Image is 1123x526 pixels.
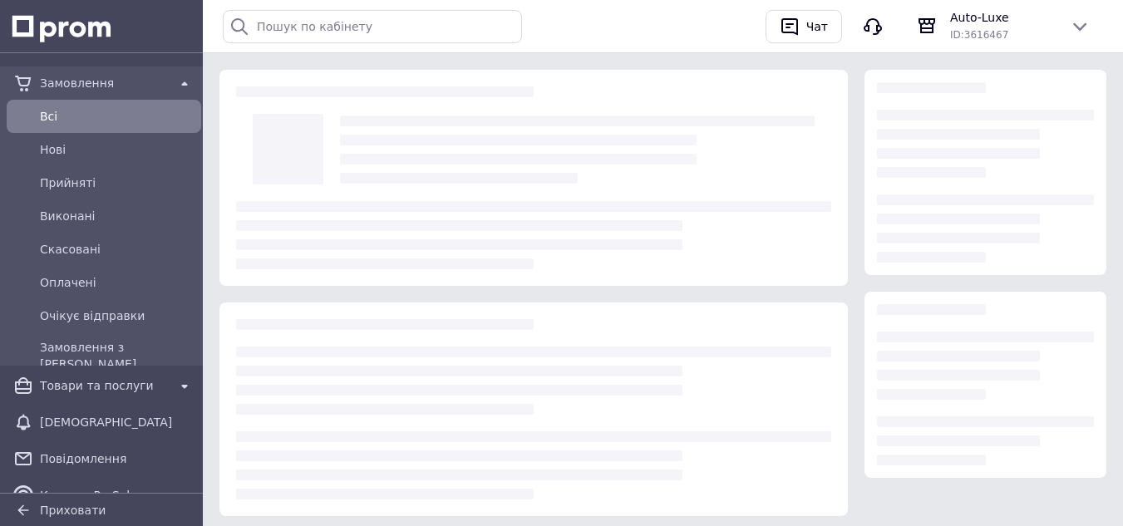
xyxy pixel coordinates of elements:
[950,29,1008,41] span: ID: 3616467
[40,339,195,372] span: Замовлення з [PERSON_NAME]
[40,75,168,91] span: Замовлення
[40,487,168,504] span: Каталог ProSale
[40,208,195,224] span: Виконані
[40,450,195,467] span: Повідомлення
[40,108,195,125] span: Всi
[40,377,168,394] span: Товари та послуги
[950,9,1057,26] span: Auto-Luxe
[40,504,106,517] span: Приховати
[40,414,195,430] span: [DEMOGRAPHIC_DATA]
[40,307,195,324] span: Очікує відправки
[223,10,522,43] input: Пошук по кабінету
[40,274,195,291] span: Оплачені
[40,175,195,191] span: Прийняті
[40,241,195,258] span: Скасовані
[40,141,195,158] span: Нові
[803,14,831,39] div: Чат
[766,10,842,43] button: Чат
